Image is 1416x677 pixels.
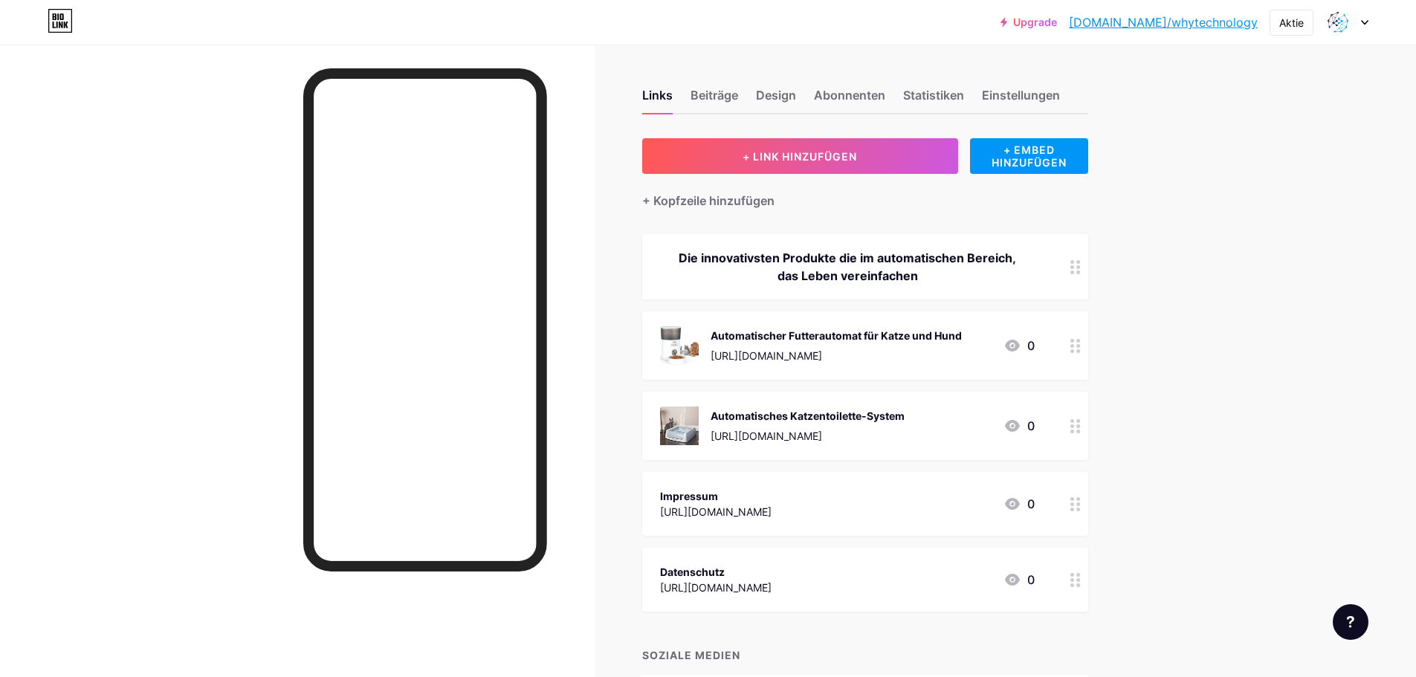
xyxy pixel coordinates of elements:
[903,88,964,103] font: Statistiken
[1325,8,1353,36] img: WarumTechnologie
[1013,16,1057,28] font: Upgrade
[660,406,699,445] img: Automatisches Katzentoilette-System
[642,88,673,103] font: Links
[756,88,796,103] font: Design
[642,138,958,174] button: + LINK HINZUFÜGEN
[1027,338,1035,353] font: 0
[711,409,905,422] font: Automatisches Katzentoilette-System
[711,329,962,342] font: Automatischer Futterautomat für Katze und Hund
[743,150,857,163] font: + LINK HINZUFÜGEN
[691,88,738,103] font: Beiträge
[1027,418,1035,433] font: 0
[679,250,1016,283] font: Die innovativsten Produkte die im automatischen Bereich, das Leben vereinfachen
[660,581,772,594] font: [URL][DOMAIN_NAME]
[1069,13,1258,31] a: [DOMAIN_NAME]/whytechnology
[711,430,822,442] font: [URL][DOMAIN_NAME]
[992,143,1067,169] font: + EMBED HINZUFÜGEN
[1279,16,1304,29] font: Aktie
[660,490,718,502] font: Impressum
[982,88,1060,103] font: Einstellungen
[1027,572,1035,587] font: 0
[642,649,740,661] font: SOZIALE MEDIEN
[814,88,885,103] font: Abonnenten
[642,193,775,208] font: + Kopfzeile hinzufügen
[660,566,725,578] font: Datenschutz
[1027,496,1035,511] font: 0
[660,505,772,518] font: [URL][DOMAIN_NAME]
[711,349,822,362] font: [URL][DOMAIN_NAME]
[660,326,699,365] img: Automatischer Futterautomat für Katze und Hund
[1069,15,1258,30] font: [DOMAIN_NAME]/whytechnology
